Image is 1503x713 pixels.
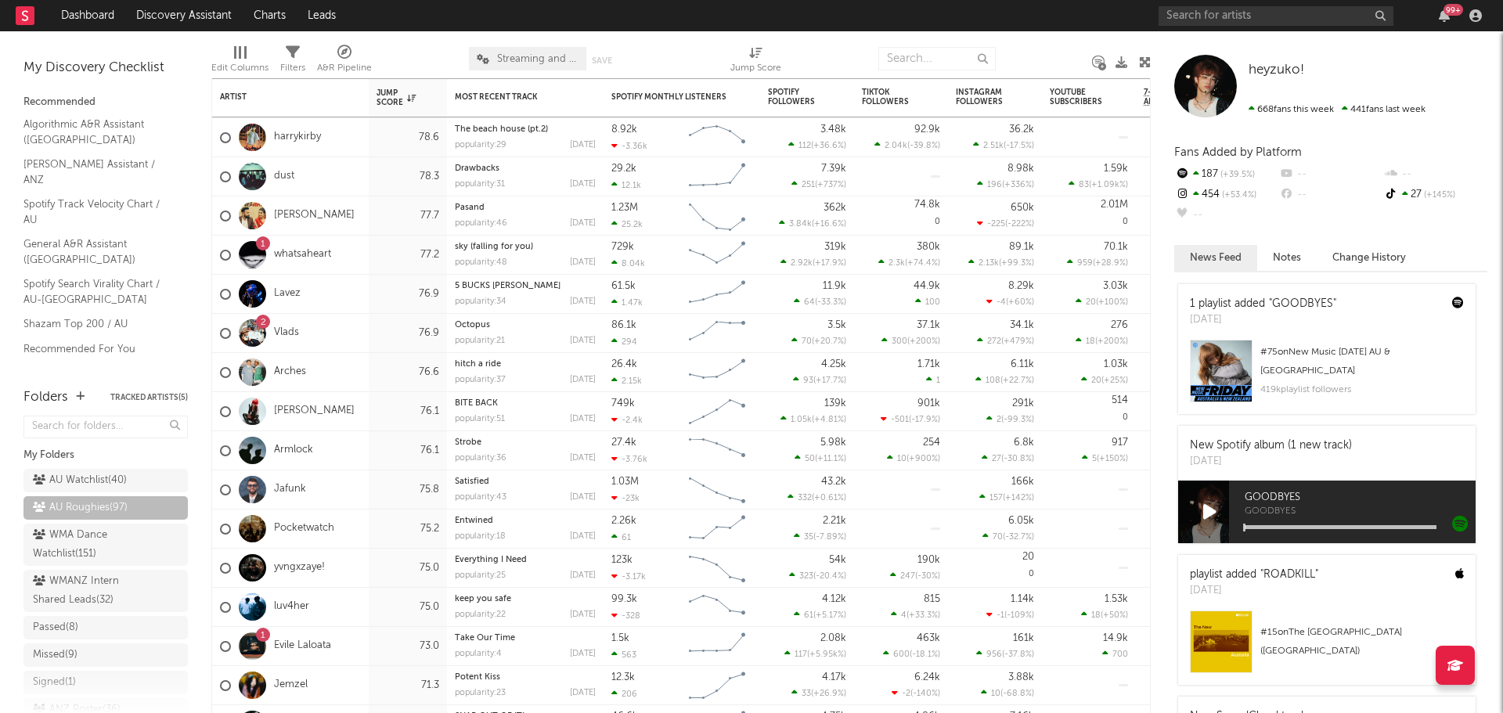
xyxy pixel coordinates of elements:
[1218,171,1255,179] span: +39.5 %
[570,337,596,345] div: [DATE]
[455,556,527,564] a: Everything I Need
[814,220,844,229] span: +16.6 %
[33,499,128,517] div: AU Roughies ( 97 )
[820,124,846,135] div: 3.48k
[1190,438,1352,454] div: New Spotify album (1 new track)
[570,219,596,228] div: [DATE]
[274,287,301,301] a: Lavez
[455,321,490,329] a: Octopus
[1006,142,1032,150] span: -17.5 %
[23,93,188,112] div: Recommended
[455,180,505,189] div: popularity: 31
[23,315,172,333] a: Shazam Top 200 / AU
[455,243,596,251] div: sky (falling for you)
[814,416,844,424] span: +4.81 %
[570,376,596,384] div: [DATE]
[682,157,752,196] svg: Chart title
[23,446,188,465] div: My Folders
[1260,380,1464,399] div: 419k playlist followers
[682,431,752,470] svg: Chart title
[1249,105,1426,114] span: 441 fans last week
[1260,569,1318,580] a: "ROADKILL"
[1220,191,1256,200] span: +53.4 %
[1076,336,1128,346] div: ( )
[274,522,334,535] a: Pocketwatch
[455,282,560,290] a: 5 BUCKS [PERSON_NAME]
[1249,63,1304,77] span: heyzuko!
[682,353,752,392] svg: Chart title
[1086,298,1096,307] span: 20
[881,336,940,346] div: ( )
[956,88,1011,106] div: Instagram Followers
[570,454,596,463] div: [DATE]
[455,125,596,134] div: The beach house (pt.2)
[23,388,68,407] div: Folders
[1174,245,1257,271] button: News Feed
[455,141,506,149] div: popularity: 29
[23,236,172,268] a: General A&R Assistant ([GEOGRAPHIC_DATA])
[23,416,188,438] input: Search for folders...
[804,298,815,307] span: 64
[1112,395,1128,405] div: 514
[23,469,188,492] a: AU Watchlist(40)
[1098,298,1126,307] span: +100 %
[682,275,752,314] svg: Chart title
[1008,298,1032,307] span: +60 %
[33,673,76,692] div: Signed ( 1 )
[611,454,647,464] div: -3.76k
[33,572,143,610] div: WMANZ Intern Shared Leads ( 32 )
[917,242,940,252] div: 380k
[779,218,846,229] div: ( )
[1076,297,1128,307] div: ( )
[802,337,812,346] span: 70
[570,141,596,149] div: [DATE]
[1317,245,1422,271] button: Change History
[455,454,506,463] div: popularity: 36
[23,340,172,358] a: Recommended For You
[789,220,812,229] span: 3.84k
[611,359,637,369] div: 26.4k
[813,142,844,150] span: +36.6 %
[910,337,938,346] span: +200 %
[455,258,507,267] div: popularity: 48
[23,671,188,694] a: Signed(1)
[910,142,938,150] span: -39.8 %
[274,170,294,183] a: dust
[1178,340,1476,414] a: #75onNew Music [DATE] AU & [GEOGRAPHIC_DATA]419kplaylist followers
[887,453,940,463] div: ( )
[23,196,172,228] a: Spotify Track Velocity Chart / AU
[730,59,781,77] div: Jump Score
[1007,164,1034,174] div: 8.98k
[795,453,846,463] div: ( )
[1257,245,1317,271] button: Notes
[377,128,439,147] div: 78.6
[1144,88,1206,106] span: 7-Day Fans Added
[1444,4,1463,16] div: 99 +
[914,200,940,210] div: 74.8k
[611,203,638,213] div: 1.23M
[1099,455,1126,463] span: +150 %
[891,416,909,424] span: -501
[110,394,188,402] button: Tracked Artists(5)
[987,337,1001,346] span: 272
[791,259,813,268] span: 2.92k
[1091,181,1126,189] span: +1.09k %
[793,375,846,385] div: ( )
[914,281,940,291] div: 44.9k
[274,483,306,496] a: Jafunk
[611,258,645,268] div: 8.04k
[1067,257,1128,268] div: ( )
[1174,185,1278,205] div: 454
[917,320,940,330] div: 37.1k
[455,321,596,329] div: Octopus
[682,118,752,157] svg: Chart title
[997,416,1001,424] span: 2
[611,242,634,252] div: 729k
[611,124,637,135] div: 8.92k
[814,337,844,346] span: +20.7 %
[455,438,481,447] a: Strobe
[274,326,299,340] a: Vlads
[455,243,533,251] a: sky (falling for you)
[1004,416,1032,424] span: -99.3 %
[611,92,729,102] div: Spotify Monthly Listeners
